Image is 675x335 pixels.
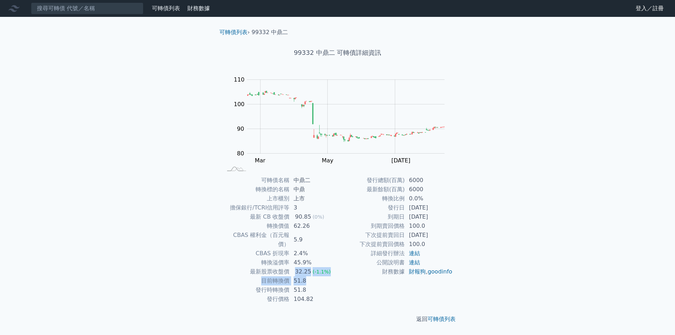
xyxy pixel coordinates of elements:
[237,150,244,157] tspan: 80
[337,258,405,267] td: 公開說明書
[337,221,405,231] td: 到期賣回價格
[640,301,675,335] iframe: Chat Widget
[222,258,289,267] td: 轉換溢價率
[289,285,337,295] td: 51.8
[222,285,289,295] td: 發行時轉換價
[289,276,337,285] td: 51.8
[405,221,453,231] td: 100.0
[289,185,337,194] td: 中鼎
[222,231,289,249] td: CBAS 權利金（百元報價）
[405,231,453,240] td: [DATE]
[219,28,250,37] li: ›
[289,221,337,231] td: 62.26
[337,249,405,258] td: 詳細發行辦法
[289,231,337,249] td: 5.9
[234,76,245,83] tspan: 110
[289,258,337,267] td: 45.9%
[187,5,210,12] a: 財務數據
[289,194,337,203] td: 上市
[222,267,289,276] td: 最新股票收盤價
[234,101,245,108] tspan: 100
[152,5,180,12] a: 可轉債列表
[630,3,669,14] a: 登入／註冊
[252,28,288,37] li: 99332 中鼎二
[427,268,452,275] a: goodinfo
[409,259,420,266] a: 連結
[222,221,289,231] td: 轉換價值
[337,194,405,203] td: 轉換比例
[31,2,143,14] input: 搜尋可轉債 代號／名稱
[294,212,313,221] div: 90.85
[222,212,289,221] td: 最新 CB 收盤價
[237,125,244,132] tspan: 90
[337,267,405,276] td: 財務數據
[391,157,410,164] tspan: [DATE]
[427,316,456,322] a: 可轉債列表
[405,240,453,249] td: 100.0
[405,176,453,185] td: 6000
[405,212,453,221] td: [DATE]
[337,240,405,249] td: 下次提前賣回價格
[337,231,405,240] td: 下次提前賣回日
[405,194,453,203] td: 0.0%
[405,203,453,212] td: [DATE]
[214,315,461,323] p: 返回
[222,249,289,258] td: CBAS 折現率
[405,185,453,194] td: 6000
[313,214,324,220] span: (0%)
[230,76,455,178] g: Chart
[337,203,405,212] td: 發行日
[255,157,266,164] tspan: Mar
[337,212,405,221] td: 到期日
[222,185,289,194] td: 轉換標的名稱
[289,249,337,258] td: 2.4%
[640,301,675,335] div: 聊天小工具
[289,203,337,212] td: 3
[409,250,420,257] a: 連結
[222,203,289,212] td: 擔保銀行/TCRI信用評等
[222,194,289,203] td: 上市櫃別
[405,267,453,276] td: ,
[214,48,461,58] h1: 99332 中鼎二 可轉債詳細資訊
[409,268,426,275] a: 財報狗
[219,29,247,36] a: 可轉債列表
[222,176,289,185] td: 可轉債名稱
[289,295,337,304] td: 104.82
[313,269,331,275] span: (-1.1%)
[222,276,289,285] td: 目前轉換價
[294,267,313,276] div: 32.25
[322,157,333,164] tspan: May
[337,185,405,194] td: 最新餘額(百萬)
[289,176,337,185] td: 中鼎二
[222,295,289,304] td: 發行價格
[337,176,405,185] td: 發行總額(百萬)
